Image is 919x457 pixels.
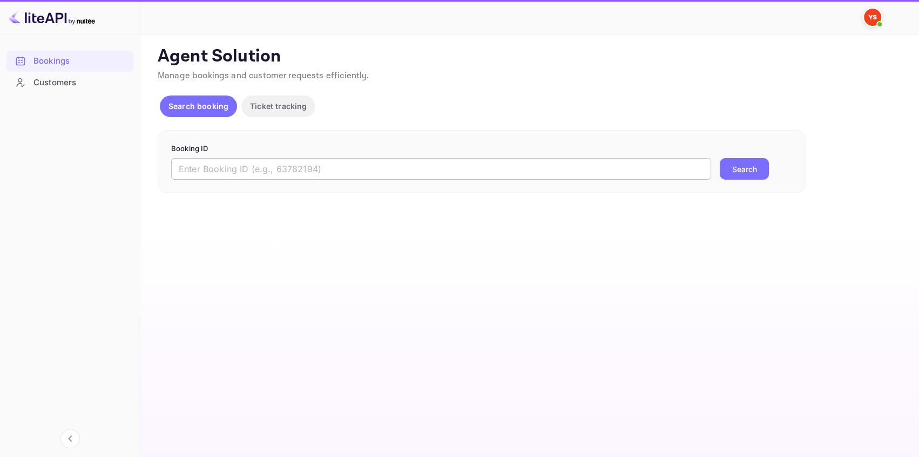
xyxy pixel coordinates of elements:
[171,158,711,180] input: Enter Booking ID (e.g., 63782194)
[9,9,95,26] img: LiteAPI logo
[720,158,769,180] button: Search
[6,72,133,93] div: Customers
[33,77,128,89] div: Customers
[6,51,133,72] div: Bookings
[864,9,881,26] img: Yandex Support
[250,100,307,112] p: Ticket tracking
[60,429,80,448] button: Collapse navigation
[168,100,228,112] p: Search booking
[33,55,128,67] div: Bookings
[158,46,900,67] p: Agent Solution
[6,72,133,92] a: Customers
[158,70,369,81] span: Manage bookings and customer requests efficiently.
[171,144,792,154] p: Booking ID
[6,51,133,71] a: Bookings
